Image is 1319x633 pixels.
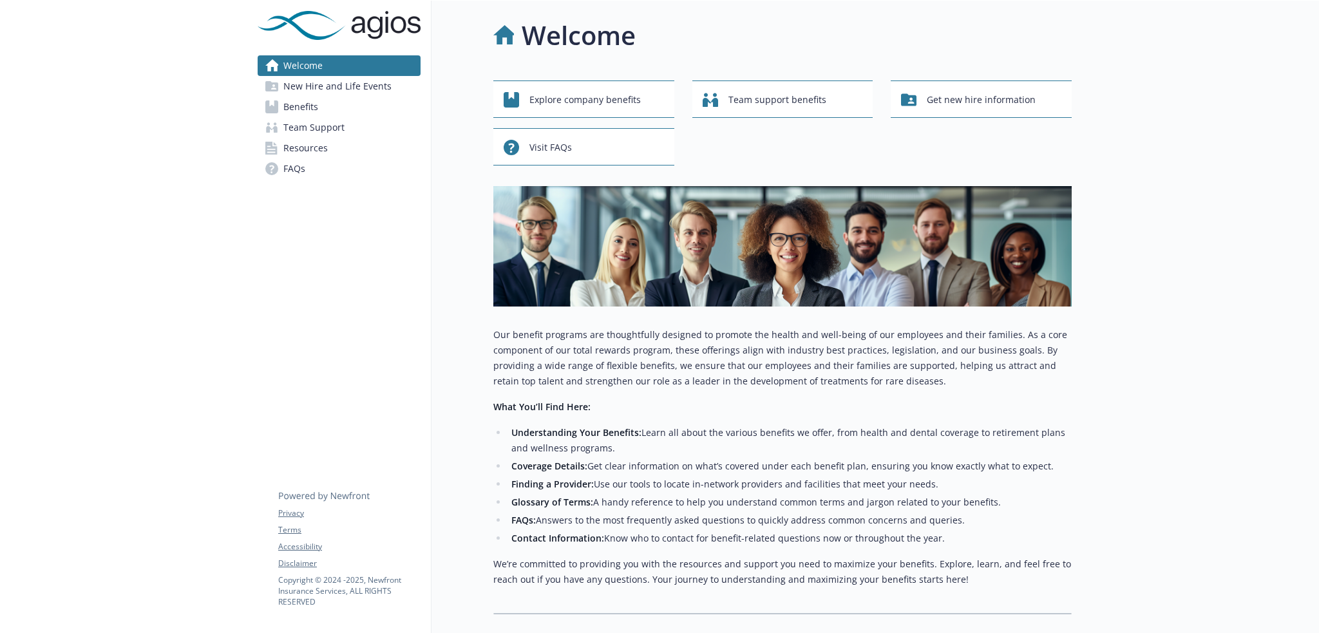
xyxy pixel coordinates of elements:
li: Know who to contact for benefit-related questions now or throughout the year. [508,531,1072,546]
strong: Glossary of Terms: [511,496,593,508]
button: Get new hire information [891,80,1072,118]
a: New Hire and Life Events [258,76,421,97]
a: Benefits [258,97,421,117]
span: Explore company benefits [529,88,641,112]
a: Disclaimer [278,558,420,569]
a: Resources [258,138,421,158]
strong: Understanding Your Benefits: [511,426,641,439]
li: Use our tools to locate in-network providers and facilities that meet your needs. [508,477,1072,492]
span: Team support benefits [728,88,826,112]
strong: Coverage Details: [511,460,587,472]
p: Our benefit programs are thoughtfully designed to promote the health and well-being of our employ... [493,327,1072,389]
p: Copyright © 2024 - 2025 , Newfront Insurance Services, ALL RIGHTS RESERVED [278,574,420,607]
p: We’re committed to providing you with the resources and support you need to maximize your benefit... [493,556,1072,587]
button: Team support benefits [692,80,873,118]
span: Benefits [283,97,318,117]
h1: Welcome [522,16,636,55]
strong: Finding a Provider: [511,478,594,490]
button: Visit FAQs [493,128,674,165]
span: New Hire and Life Events [283,76,392,97]
a: Welcome [258,55,421,76]
button: Explore company benefits [493,80,674,118]
img: overview page banner [493,186,1072,307]
strong: FAQs: [511,514,536,526]
a: Terms [278,524,420,536]
li: Answers to the most frequently asked questions to quickly address common concerns and queries. [508,513,1072,528]
a: Privacy [278,507,420,519]
span: Visit FAQs [529,135,572,160]
span: Team Support [283,117,345,138]
li: Learn all about the various benefits we offer, from health and dental coverage to retirement plan... [508,425,1072,456]
span: Get new hire information [927,88,1036,112]
strong: What You’ll Find Here: [493,401,591,413]
span: FAQs [283,158,305,179]
li: A handy reference to help you understand common terms and jargon related to your benefits. [508,495,1072,510]
span: Resources [283,138,328,158]
a: Accessibility [278,541,420,553]
li: Get clear information on what’s covered under each benefit plan, ensuring you know exactly what t... [508,458,1072,474]
a: Team Support [258,117,421,138]
span: Welcome [283,55,323,76]
a: FAQs [258,158,421,179]
strong: Contact Information: [511,532,604,544]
